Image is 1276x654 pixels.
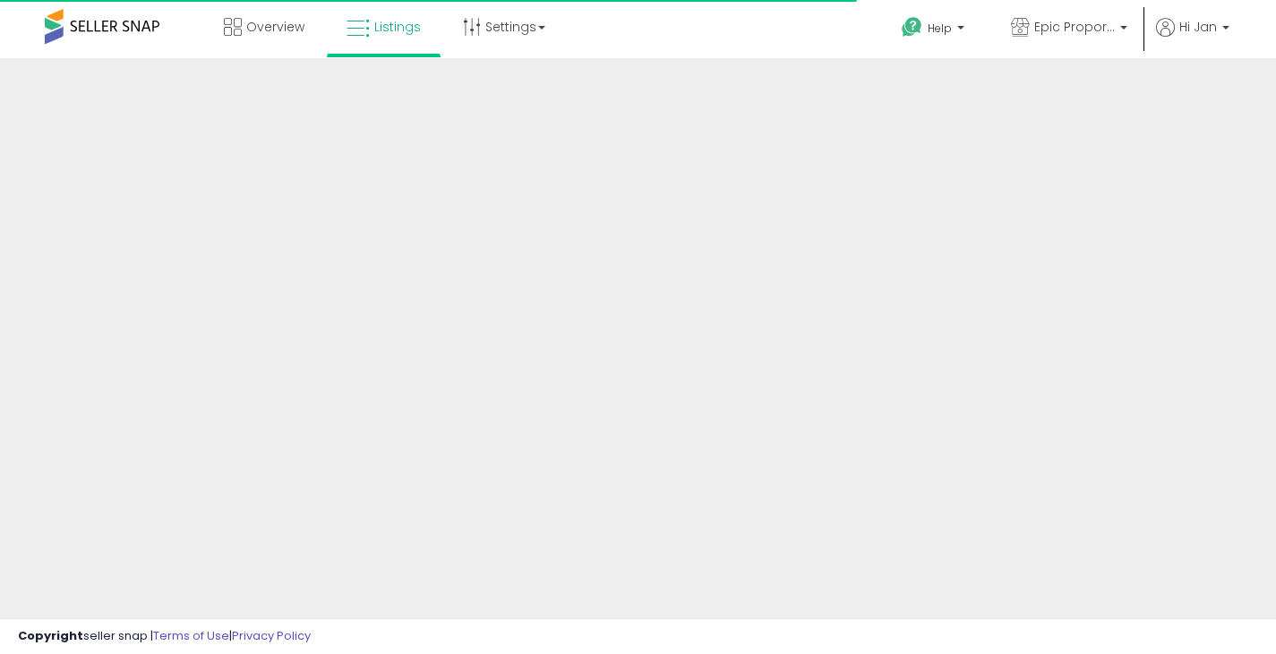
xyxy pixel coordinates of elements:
[1034,18,1115,36] span: Epic Proportions
[901,16,923,38] i: Get Help
[18,628,311,645] div: seller snap | |
[1179,18,1217,36] span: Hi Jan
[18,627,83,644] strong: Copyright
[374,18,421,36] span: Listings
[887,3,982,58] a: Help
[232,627,311,644] a: Privacy Policy
[1156,18,1229,58] a: Hi Jan
[153,627,229,644] a: Terms of Use
[928,21,952,36] span: Help
[246,18,304,36] span: Overview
